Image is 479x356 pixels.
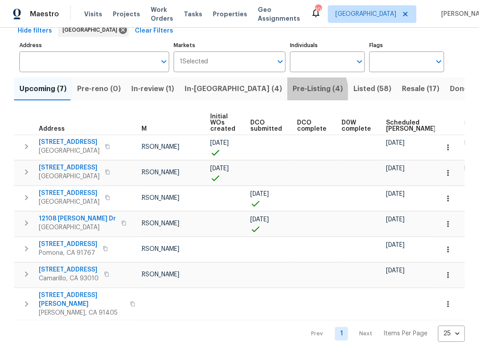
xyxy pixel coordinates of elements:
span: [DATE] [386,165,405,172]
span: [GEOGRAPHIC_DATA] [39,198,100,206]
a: Goto page 1 [335,327,348,341]
span: Pomona, CA 91767 [39,249,97,257]
span: Visits [84,10,102,18]
span: [PERSON_NAME] [133,272,179,278]
label: Flags [369,43,444,48]
span: Address [39,126,65,132]
span: Tasks [184,11,202,17]
span: Upcoming (7) [19,83,67,95]
span: [DATE] [250,191,269,197]
span: [DATE] [386,140,405,146]
div: 10 [315,5,321,14]
button: Open [274,55,286,68]
span: [PERSON_NAME] [133,169,179,176]
button: Open [158,55,170,68]
span: Work Orders [151,5,173,23]
span: [GEOGRAPHIC_DATA] [39,147,100,155]
span: [PERSON_NAME] [133,220,179,227]
label: Address [19,43,169,48]
span: Properties [213,10,247,18]
span: [DATE] [210,165,229,172]
span: [STREET_ADDRESS] [39,240,97,249]
span: DCO complete [297,120,327,132]
button: Open [353,55,366,68]
span: [STREET_ADDRESS][PERSON_NAME] [39,291,125,308]
span: 12108 [PERSON_NAME] Dr [39,214,116,223]
span: Camarillo, CA 93010 [39,274,99,283]
span: [GEOGRAPHIC_DATA] [39,223,116,232]
span: [STREET_ADDRESS] [39,189,100,198]
label: Markets [174,43,286,48]
span: [PERSON_NAME], CA 91405 [39,308,125,317]
div: 25 [438,322,465,345]
span: [DATE] [386,268,405,274]
span: [PERSON_NAME] [133,144,179,150]
span: [PERSON_NAME] [133,246,179,252]
span: [DATE] [386,191,405,197]
span: Hide filters [18,26,52,37]
span: Listed (58) [353,83,391,95]
span: [PERSON_NAME] [133,195,179,201]
button: Hide filters [14,23,56,39]
span: [DATE] [386,217,405,223]
span: [STREET_ADDRESS] [39,138,100,147]
p: Items Per Page [383,329,427,338]
span: Projects [113,10,140,18]
span: Pre-Listing (4) [293,83,343,95]
div: [GEOGRAPHIC_DATA] [58,23,129,37]
button: Clear Filters [131,23,177,39]
span: In-[GEOGRAPHIC_DATA] (4) [185,83,282,95]
span: Scheduled [PERSON_NAME] [386,120,436,132]
span: [STREET_ADDRESS] [39,163,100,172]
span: [DATE] [210,140,229,146]
span: [DATE] [250,217,269,223]
span: Clear Filters [135,26,173,37]
span: DCO submitted [250,120,282,132]
span: [STREET_ADDRESS] [39,265,99,274]
span: Geo Assignments [258,5,300,23]
span: [GEOGRAPHIC_DATA] [63,26,121,34]
span: Resale (17) [402,83,439,95]
span: [GEOGRAPHIC_DATA] [335,10,396,18]
label: Individuals [290,43,365,48]
button: Open [433,55,445,68]
span: [DATE] [386,242,405,248]
span: Maestro [30,10,59,18]
span: In-review (1) [131,83,174,95]
span: [GEOGRAPHIC_DATA] [39,172,100,181]
span: D0W complete [342,120,371,132]
span: Initial WOs created [210,114,235,132]
span: 1 Selected [180,58,208,66]
span: Pre-reno (0) [77,83,121,95]
nav: Pagination Navigation [303,326,465,342]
